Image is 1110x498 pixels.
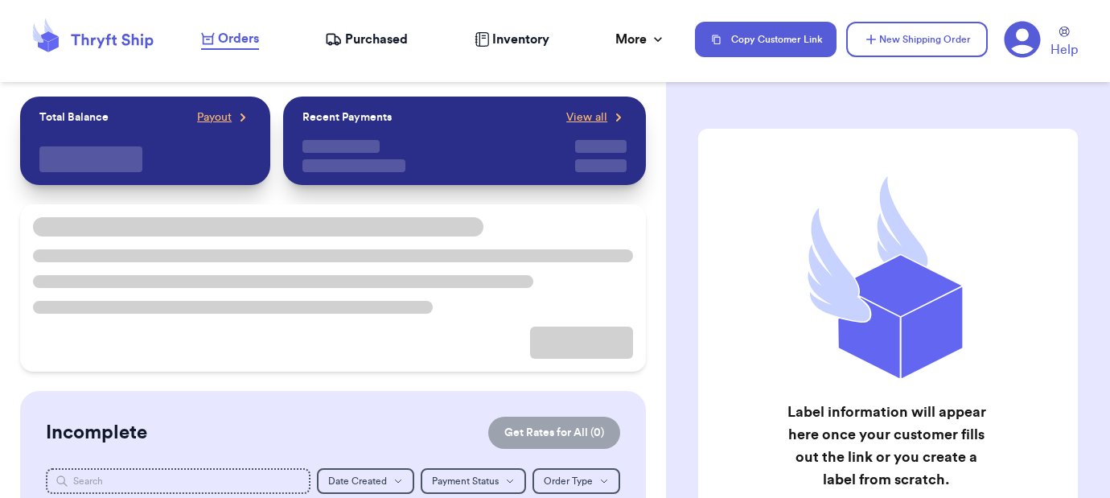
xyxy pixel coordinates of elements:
a: Payout [197,109,251,126]
span: View all [566,109,607,126]
p: Total Balance [39,109,109,126]
p: Recent Payments [302,109,392,126]
h2: Incomplete [46,420,147,446]
button: Payment Status [421,468,526,494]
a: View all [566,109,627,126]
a: Purchased [325,30,408,49]
span: Date Created [328,476,387,486]
span: Help [1050,40,1078,60]
div: More [615,30,666,49]
span: Order Type [544,476,593,486]
a: Inventory [475,30,549,49]
button: Copy Customer Link [695,22,837,57]
span: Purchased [345,30,408,49]
a: Help [1050,27,1078,60]
a: Orders [201,29,259,50]
button: Order Type [532,468,620,494]
h2: Label information will appear here once your customer fills out the link or you create a label fr... [781,401,992,491]
button: Get Rates for All (0) [488,417,620,449]
span: Orders [218,29,259,48]
button: Date Created [317,468,414,494]
span: Payment Status [432,476,499,486]
input: Search [46,468,310,494]
span: Inventory [492,30,549,49]
button: New Shipping Order [846,22,988,57]
span: Payout [197,109,232,126]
